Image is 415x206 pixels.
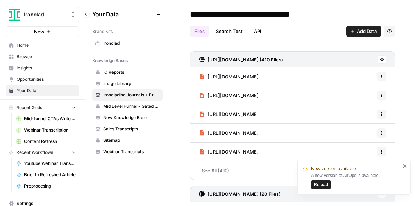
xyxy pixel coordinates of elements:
a: Sitemap [92,135,163,146]
a: Mid-funnel CTAs Write to KB [13,113,79,124]
button: Recent Workflows [6,147,79,158]
span: Brand Kits [92,28,113,35]
a: Mid Level Funnel - Gated Assets + Webinars [92,101,163,112]
span: Sales Transcripts [103,126,160,132]
button: Reload [311,180,331,189]
a: Webinar Transcription [13,124,79,136]
span: Your Data [17,88,76,94]
a: [URL][DOMAIN_NAME] [199,143,259,161]
span: [URL][DOMAIN_NAME] [207,129,259,137]
button: close [403,163,408,169]
span: Content Refresh [24,138,76,145]
span: Add Data [357,28,377,35]
span: Ironcladinc Journals + Products [103,92,160,98]
a: Home [6,40,79,51]
img: Ironclad Logo [8,8,21,21]
span: Webinar Transcripts [103,149,160,155]
a: IC Reports [92,67,163,78]
span: Youtube Webinar Transcription [24,160,76,167]
span: Mid-funnel CTAs Write to KB [24,116,76,122]
a: Opportunities [6,74,79,85]
a: Youtube Webinar Transcription [13,158,79,169]
span: New Knowledge Base [103,115,160,121]
a: API [250,26,266,37]
span: Knowledge Bases [92,57,128,64]
span: New [34,28,44,35]
a: [URL][DOMAIN_NAME] [199,124,259,142]
a: Search Test [212,26,247,37]
button: Workspace: Ironclad [6,6,79,23]
h3: [URL][DOMAIN_NAME] (20 Files) [207,190,281,197]
span: New version available [311,165,356,172]
span: [URL][DOMAIN_NAME] [207,111,259,118]
span: Ironclad [24,11,67,18]
a: Ironcladinc Journals + Products [92,89,163,101]
a: [URL][DOMAIN_NAME] [199,67,259,86]
span: Opportunities [17,76,76,83]
div: A new version of AirOps is available. [311,172,400,189]
a: Files [190,26,209,37]
span: [URL][DOMAIN_NAME] [207,92,259,99]
h3: [URL][DOMAIN_NAME] (410 Files) [207,56,283,63]
a: [URL][DOMAIN_NAME] (410 Files) [199,52,283,67]
a: [URL][DOMAIN_NAME] [199,86,259,105]
button: Add Data [346,26,381,37]
span: Insights [17,65,76,71]
a: See All (410) [190,161,395,180]
span: Mid Level Funnel - Gated Assets + Webinars [103,103,160,110]
a: Content Refresh [13,136,79,147]
a: Brief to Refreshed Article [13,169,79,180]
a: Webinar Transcripts [92,146,163,157]
a: New Knowledge Base [92,112,163,123]
a: Browse [6,51,79,62]
a: Preprocesing [13,180,79,192]
span: [URL][DOMAIN_NAME] [207,73,259,80]
span: Image Library [103,80,160,87]
a: Sales Transcripts [92,123,163,135]
span: Home [17,42,76,49]
a: [URL][DOMAIN_NAME] [199,105,259,123]
span: Browse [17,54,76,60]
a: Image Library [92,78,163,89]
button: Recent Grids [6,102,79,113]
span: Preprocesing [24,183,76,189]
a: Your Data [6,85,79,96]
a: Ironclad [92,38,163,49]
span: Your Data [92,10,154,18]
a: [URL][DOMAIN_NAME] (20 Files) [199,186,281,202]
span: Ironclad [103,40,160,46]
span: Webinar Transcription [24,127,76,133]
span: IC Reports [103,69,160,76]
span: Brief to Refreshed Article [24,172,76,178]
span: [URL][DOMAIN_NAME] [207,148,259,155]
button: New [6,26,79,37]
span: Recent Workflows [16,149,53,156]
span: Reload [314,182,328,188]
a: Insights [6,62,79,74]
span: Sitemap [103,137,160,144]
span: Recent Grids [16,105,42,111]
